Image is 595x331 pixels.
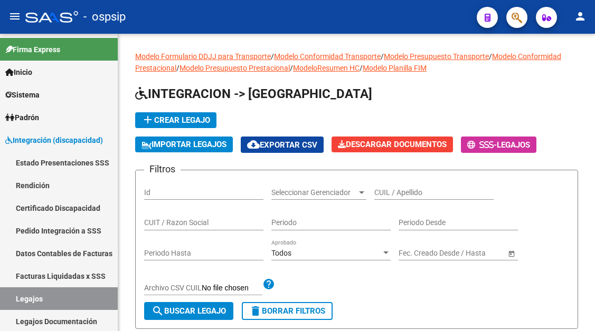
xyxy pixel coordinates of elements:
[467,140,497,150] span: -
[249,305,262,317] mat-icon: delete
[271,188,357,197] span: Seleccionar Gerenciador
[384,52,489,61] a: Modelo Presupuesto Transporte
[461,137,536,153] button: -Legajos
[5,66,32,78] span: Inicio
[574,10,587,23] mat-icon: person
[180,64,290,72] a: Modelo Presupuesto Prestacional
[506,248,517,259] button: Open calendar
[399,249,437,258] input: Fecha inicio
[141,140,226,149] span: IMPORTAR LEGAJOS
[144,284,202,292] span: Archivo CSV CUIL
[446,249,498,258] input: Fecha fin
[141,113,154,126] mat-icon: add
[5,134,103,146] span: Integración (discapacidad)
[274,52,381,61] a: Modelo Conformidad Transporte
[249,306,325,316] span: Borrar Filtros
[247,138,260,151] mat-icon: cloud_download
[135,112,216,128] button: Crear Legajo
[135,52,271,61] a: Modelo Formulario DDJJ para Transporte
[144,302,233,320] button: Buscar Legajo
[83,5,126,28] span: - ospsip
[152,305,164,317] mat-icon: search
[5,44,60,55] span: Firma Express
[144,162,181,177] h3: Filtros
[202,284,262,293] input: Archivo CSV CUIL
[135,137,233,152] button: IMPORTAR LEGAJOS
[271,249,291,257] span: Todos
[363,64,427,72] a: Modelo Planilla FIM
[5,112,39,123] span: Padrón
[135,86,372,101] span: INTEGRACION -> [GEOGRAPHIC_DATA]
[497,140,530,150] span: Legajos
[141,115,210,125] span: Crear Legajo
[338,140,447,149] span: Descargar Documentos
[293,64,360,72] a: ModeloResumen HC
[559,295,584,320] iframe: Intercom live chat
[242,302,333,320] button: Borrar Filtros
[332,137,453,152] button: Descargar Documentos
[5,89,40,101] span: Sistema
[262,278,275,290] mat-icon: help
[241,137,324,153] button: Exportar CSV
[152,306,226,316] span: Buscar Legajo
[8,10,21,23] mat-icon: menu
[247,140,317,150] span: Exportar CSV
